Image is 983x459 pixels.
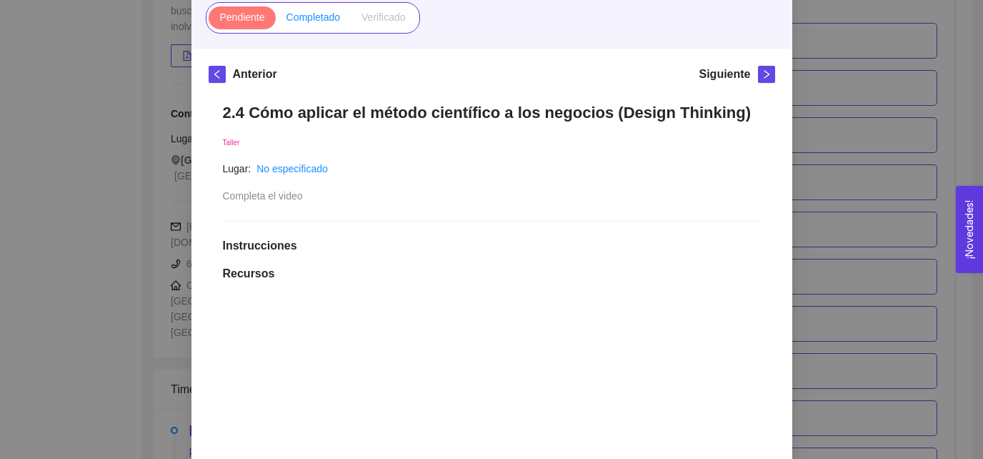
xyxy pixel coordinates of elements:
[223,103,761,122] h1: 2.4 Cómo aplicar el método científico a los negocios (Design Thinking)
[223,139,240,147] span: Taller
[223,161,251,177] article: Lugar:
[256,163,328,174] a: No especificado
[209,69,225,79] span: left
[223,190,303,202] span: Completa el video
[286,11,341,23] span: Completado
[759,69,774,79] span: right
[233,66,277,83] h5: Anterior
[361,11,405,23] span: Verificado
[223,267,761,281] h1: Recursos
[699,66,750,83] h5: Siguiente
[209,66,226,83] button: left
[223,239,761,253] h1: Instrucciones
[758,66,775,83] button: right
[219,11,264,23] span: Pendiente
[956,186,983,273] button: Open Feedback Widget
